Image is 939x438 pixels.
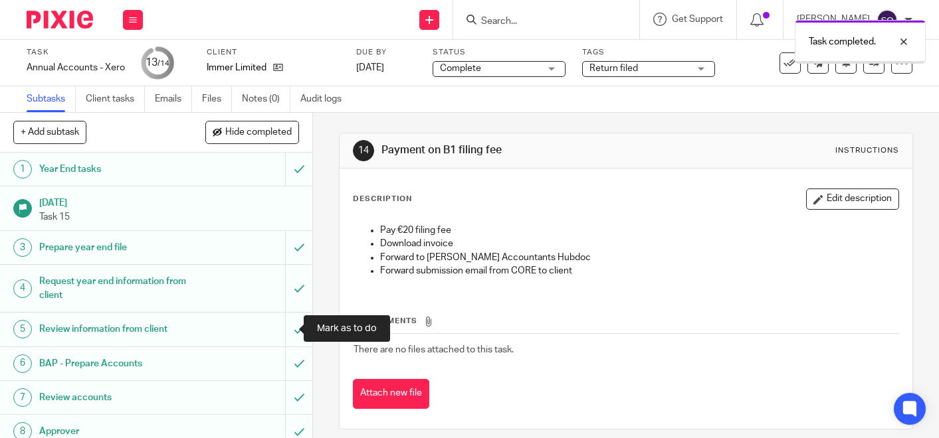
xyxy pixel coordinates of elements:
[13,160,32,179] div: 1
[27,61,125,74] div: Annual Accounts - Xero
[39,319,195,339] h1: Review information from client
[13,388,32,407] div: 7
[39,388,195,407] h1: Review accounts
[433,47,566,58] label: Status
[13,320,32,338] div: 5
[300,86,352,112] a: Audit logs
[27,47,125,58] label: Task
[207,61,266,74] p: Immer Limited
[380,237,898,250] p: Download invoice
[146,55,169,70] div: 13
[356,63,384,72] span: [DATE]
[440,64,481,73] span: Complete
[380,224,898,237] p: Pay €20 filing fee
[877,9,898,31] img: svg%3E
[27,86,76,112] a: Subtasks
[806,188,899,210] button: Edit description
[809,35,876,48] p: Task completed.
[39,354,195,374] h1: BAP - Prepare Accounts
[207,47,340,58] label: Client
[39,159,195,179] h1: Year End tasks
[353,140,374,161] div: 14
[39,271,195,305] h1: Request year end information from client
[381,143,655,157] h1: Payment on B1 filing fee
[86,86,145,112] a: Client tasks
[225,127,292,138] span: Hide completed
[353,194,412,204] p: Description
[354,345,514,354] span: There are no files attached to this task.
[589,64,638,73] span: Return filed
[13,238,32,257] div: 3
[39,193,299,210] h1: [DATE]
[354,317,417,325] span: Attachments
[380,251,898,264] p: Forward to [PERSON_NAME] Accountants Hubdoc
[356,47,416,58] label: Due by
[353,379,429,409] button: Attach new file
[202,86,232,112] a: Files
[13,279,32,298] div: 4
[205,121,299,143] button: Hide completed
[13,121,86,143] button: + Add subtask
[242,86,290,112] a: Notes (0)
[39,210,299,224] p: Task 15
[13,354,32,373] div: 6
[380,264,898,277] p: Forward submission email from CORE to client
[27,11,93,29] img: Pixie
[157,60,169,67] small: /14
[835,145,899,156] div: Instructions
[155,86,192,112] a: Emails
[39,238,195,257] h1: Prepare year end file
